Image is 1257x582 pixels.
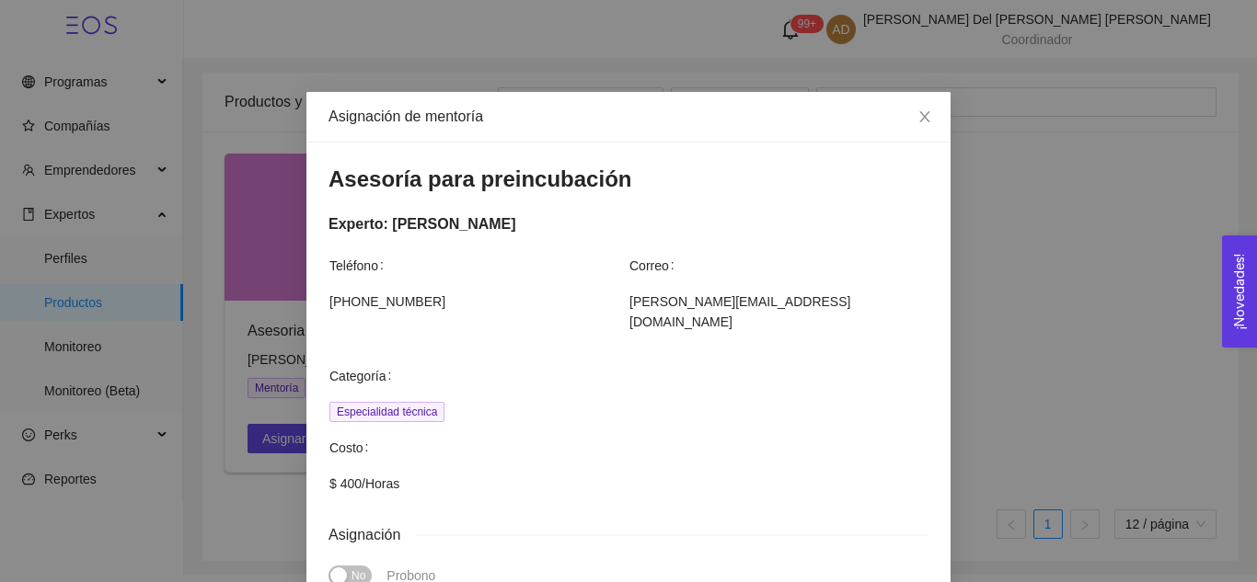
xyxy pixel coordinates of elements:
span: [PERSON_NAME][EMAIL_ADDRESS][DOMAIN_NAME] [629,291,928,332]
span: Categoría [329,366,398,386]
span: Correo [629,256,682,276]
span: Teléfono [329,256,391,276]
button: Close [899,92,951,143]
button: Open Feedback Widget [1222,235,1257,348]
span: Asignación [329,523,415,546]
h3: Asesoría para preincubación [329,165,928,194]
span: $ 400 / Horas [329,474,928,494]
div: Experto: [PERSON_NAME] [329,212,928,235]
span: close [917,109,932,124]
span: Especialidad técnica [329,402,444,422]
div: Asignación de mentoría [329,107,928,127]
span: [PHONE_NUMBER] [329,291,628,312]
span: Costo [329,438,375,458]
